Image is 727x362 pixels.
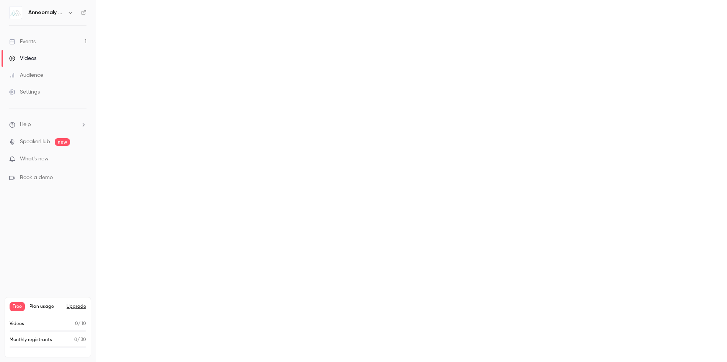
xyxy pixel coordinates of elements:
div: Events [9,38,36,45]
p: Videos [10,320,24,327]
h6: Anneomaly Digital [28,9,64,16]
img: Anneomaly Digital [10,6,22,19]
a: SpeakerHub [20,138,50,146]
span: Plan usage [29,304,62,310]
div: Audience [9,71,43,79]
span: Free [10,302,25,311]
span: Book a demo [20,174,53,182]
span: new [55,138,70,146]
p: Monthly registrants [10,336,52,343]
span: 0 [75,322,78,326]
li: help-dropdown-opener [9,121,86,129]
span: 0 [74,338,77,342]
p: / 30 [74,336,86,343]
iframe: Noticeable Trigger [77,156,86,163]
span: What's new [20,155,49,163]
span: Help [20,121,31,129]
div: Settings [9,88,40,96]
div: Videos [9,55,36,62]
button: Upgrade [67,304,86,310]
p: / 10 [75,320,86,327]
